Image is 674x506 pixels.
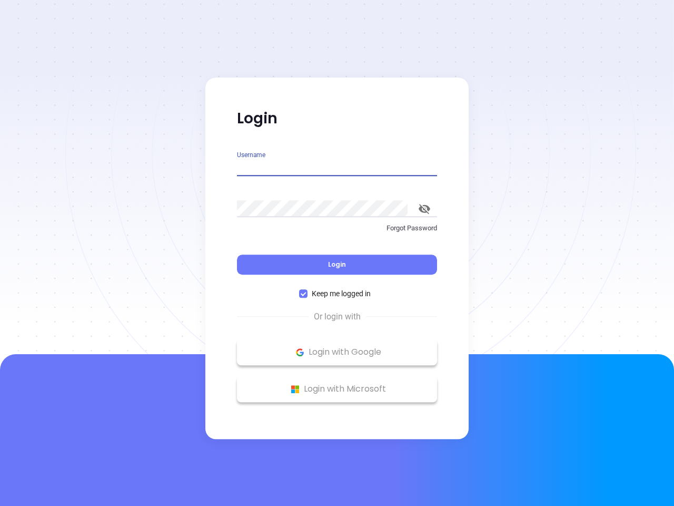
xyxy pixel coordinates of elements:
[309,310,366,323] span: Or login with
[293,346,306,359] img: Google Logo
[328,260,346,269] span: Login
[237,376,437,402] button: Microsoft Logo Login with Microsoft
[237,152,265,158] label: Username
[237,223,437,233] p: Forgot Password
[237,255,437,275] button: Login
[237,339,437,365] button: Google Logo Login with Google
[242,381,432,397] p: Login with Microsoft
[237,223,437,242] a: Forgot Password
[308,288,375,299] span: Keep me logged in
[289,383,302,396] img: Microsoft Logo
[242,344,432,360] p: Login with Google
[237,109,437,128] p: Login
[412,196,437,221] button: toggle password visibility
